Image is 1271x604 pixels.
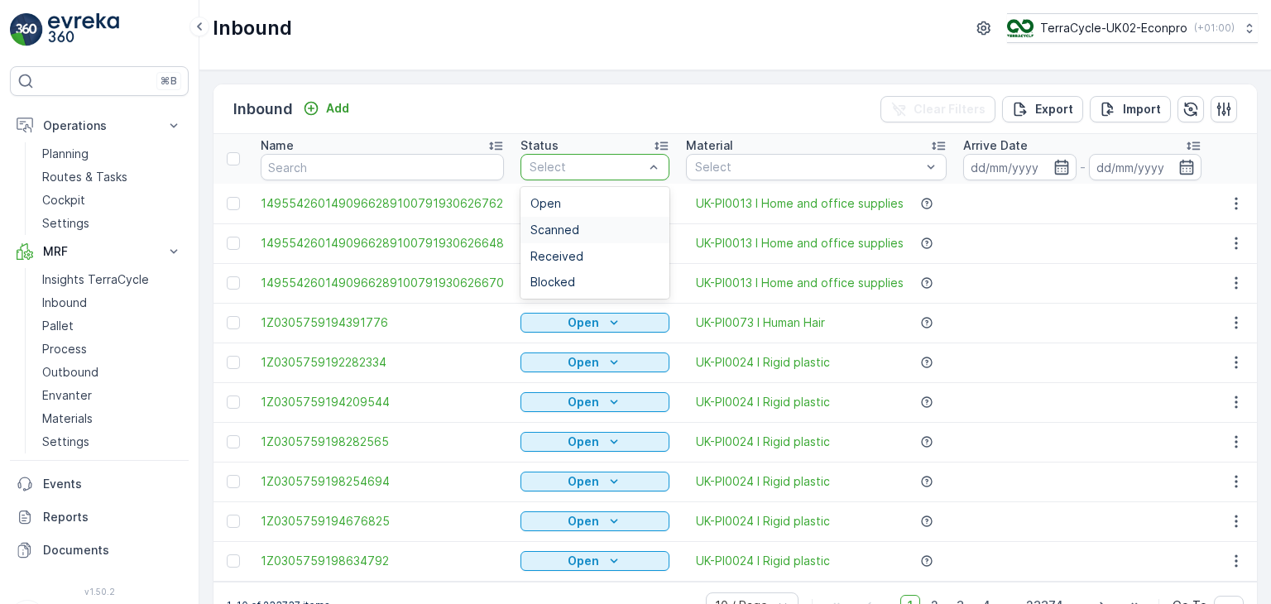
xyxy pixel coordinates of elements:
[568,354,599,371] p: Open
[520,472,669,491] button: Open
[696,275,904,291] a: UK-PI0013 I Home and office supplies
[1007,13,1258,43] button: TerraCycle-UK02-Econpro(+01:00)
[213,15,292,41] p: Inbound
[1002,96,1083,122] button: Export
[42,271,149,288] p: Insights TerraCycle
[42,387,92,404] p: Envanter
[48,13,119,46] img: logo_light-DOdMpM7g.png
[530,159,644,175] p: Select
[261,314,504,331] a: 1Z0305759194391776
[696,394,830,410] a: UK-PI0024 I Rigid plastic
[36,189,189,212] a: Cockpit
[261,275,504,291] a: 1495542601490966289100791930626670
[227,276,240,290] div: Toggle Row Selected
[42,341,87,357] p: Process
[530,223,579,237] span: Scanned
[520,313,669,333] button: Open
[530,197,561,210] span: Open
[261,195,504,212] a: 1495542601490966289100791930626762
[261,394,504,410] a: 1Z0305759194209544
[227,395,240,409] div: Toggle Row Selected
[520,511,669,531] button: Open
[1194,22,1235,35] p: ( +01:00 )
[1123,101,1161,117] p: Import
[36,384,189,407] a: Envanter
[914,101,986,117] p: Clear Filters
[42,318,74,334] p: Pallet
[695,159,921,175] p: Select
[227,237,240,250] div: Toggle Row Selected
[261,473,504,490] span: 1Z0305759198254694
[520,551,669,571] button: Open
[326,100,349,117] p: Add
[261,553,504,569] a: 1Z0305759198634792
[36,430,189,453] a: Settings
[261,434,504,450] a: 1Z0305759198282565
[10,501,189,534] a: Reports
[261,354,504,371] a: 1Z0305759192282334
[36,361,189,384] a: Outbound
[963,137,1028,154] p: Arrive Date
[520,432,669,452] button: Open
[42,410,93,427] p: Materials
[1080,157,1086,177] p: -
[43,117,156,134] p: Operations
[696,195,904,212] a: UK-PI0013 I Home and office supplies
[10,534,189,567] a: Documents
[696,314,825,331] a: UK-PI0073 I Human Hair
[696,513,830,530] a: UK-PI0024 I Rigid plastic
[227,435,240,448] div: Toggle Row Selected
[696,473,830,490] span: UK-PI0024 I Rigid plastic
[568,553,599,569] p: Open
[261,235,504,252] a: 1495542601490966289100791930626648
[1090,96,1171,122] button: Import
[36,165,189,189] a: Routes & Tasks
[530,250,583,263] span: Received
[696,354,830,371] a: UK-PI0024 I Rigid plastic
[42,215,89,232] p: Settings
[43,509,182,525] p: Reports
[1035,101,1073,117] p: Export
[10,109,189,142] button: Operations
[530,276,575,289] span: Blocked
[43,476,182,492] p: Events
[520,137,559,154] p: Status
[36,314,189,338] a: Pallet
[233,98,293,121] p: Inbound
[36,338,189,361] a: Process
[568,394,599,410] p: Open
[42,169,127,185] p: Routes & Tasks
[1007,19,1034,37] img: terracycle_logo_wKaHoWT.png
[227,515,240,528] div: Toggle Row Selected
[36,142,189,165] a: Planning
[43,243,156,260] p: MRF
[568,314,599,331] p: Open
[963,154,1077,180] input: dd/mm/yyyy
[696,235,904,252] a: UK-PI0013 I Home and office supplies
[227,356,240,369] div: Toggle Row Selected
[520,352,669,372] button: Open
[568,513,599,530] p: Open
[520,392,669,412] button: Open
[36,407,189,430] a: Materials
[42,146,89,162] p: Planning
[42,192,85,209] p: Cockpit
[43,542,182,558] p: Documents
[696,553,830,569] a: UK-PI0024 I Rigid plastic
[261,513,504,530] a: 1Z0305759194676825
